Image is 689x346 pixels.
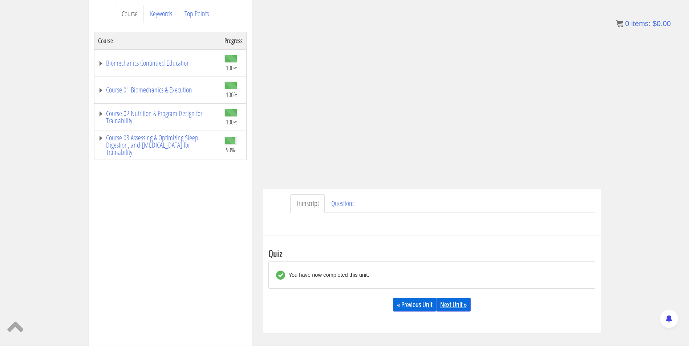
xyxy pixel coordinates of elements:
span: $ [653,20,657,28]
a: Questions [325,194,360,213]
a: Course 02 Nutrition & Program Design for Trainability [98,110,217,124]
img: icon11.png [616,20,623,27]
span: 100% [226,64,238,72]
span: 100% [226,91,238,99]
a: Biomechanics Continued Education [98,59,217,67]
a: Top Points [179,5,215,23]
th: Course [94,32,221,49]
a: « Previous Unit [393,298,436,312]
a: Course [116,5,143,23]
a: Course 01 Biomechanics & Execution [98,86,217,94]
a: Course 03 Assessing & Optimizing Sleep Digestion, and [MEDICAL_DATA] for Trainability [98,134,217,156]
span: items: [631,20,651,28]
a: Next Unit » [436,298,471,312]
span: 100% [226,118,238,126]
span: 90% [226,146,235,154]
a: Keywords [144,5,178,23]
h3: Quiz [268,248,595,258]
a: Transcript [290,194,325,213]
th: Progress [221,32,247,49]
a: 0 items: $0.00 [616,20,671,28]
span: 0 [625,20,629,28]
bdi: 0.00 [653,20,671,28]
div: You have now completed this unit. [285,271,369,280]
